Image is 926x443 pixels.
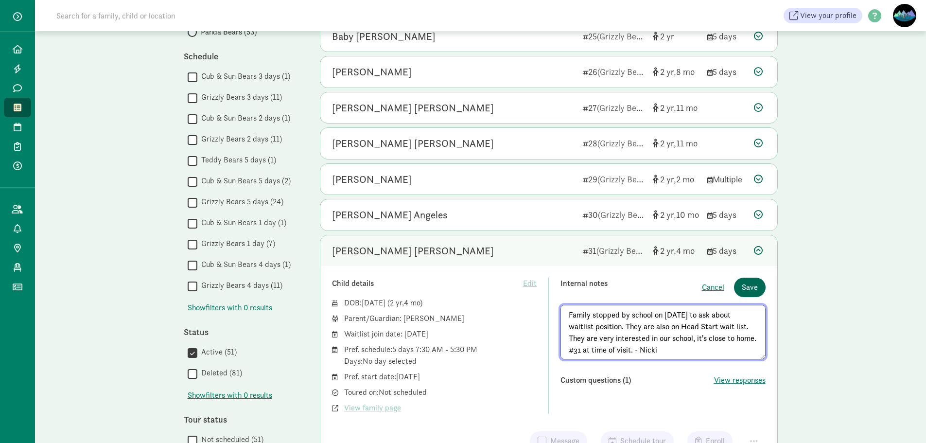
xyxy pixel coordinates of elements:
[404,298,420,308] span: 4
[597,31,650,42] span: (Grizzly Bears)
[197,346,237,358] label: Active (51)
[653,137,699,150] div: [object Object]
[344,371,537,383] div: Pref. start date: [DATE]
[660,102,676,113] span: 2
[362,298,385,308] span: [DATE]
[344,328,537,340] div: Waitlist join date: [DATE]
[332,29,436,44] div: Baby Anselmo
[734,278,766,297] button: Save
[197,196,283,208] label: Grizzly Bears 5 days (24)
[332,64,412,80] div: Benjamin Carr
[197,175,291,187] label: Cub & Sun Bears 5 days (2)
[714,374,766,386] button: View responses
[197,259,291,270] label: Cub & Sun Bears 4 days (1)
[702,282,724,293] button: Cancel
[653,30,699,43] div: [object Object]
[707,173,746,186] div: Multiple
[197,91,282,103] label: Grizzly Bears 3 days (11)
[390,298,404,308] span: 2
[583,244,645,257] div: 31
[197,154,276,166] label: Teddy Bears 5 days (1)
[597,174,651,185] span: (Grizzly Bears)
[653,173,699,186] div: [object Object]
[332,278,524,289] div: Child details
[184,50,300,63] div: Schedule
[660,174,676,185] span: 2
[188,390,272,401] button: Showfilters with 0 results
[332,136,494,151] div: Jones Kennedy
[197,367,242,379] label: Deleted (81)
[197,71,290,82] label: Cub & Sun Bears 3 days (1)
[188,390,272,401] span: Show filters with 0 results
[660,66,676,77] span: 2
[596,245,650,256] span: (Grizzly Bears)
[197,238,275,249] label: Grizzly Bears 1 day (7)
[201,26,257,38] span: Panda Bears (53)
[51,6,323,25] input: Search for a family, child or location
[784,8,862,23] a: View your profile
[344,313,537,324] div: Parent/Guardian: [PERSON_NAME]
[332,243,494,259] div: Jerling Joan Galeano Roque
[583,208,645,221] div: 30
[660,31,674,42] span: 2
[660,209,676,220] span: 2
[877,396,926,443] iframe: Chat Widget
[660,138,676,149] span: 2
[653,101,699,114] div: [object Object]
[597,138,651,149] span: (Grizzly Bears)
[597,102,650,113] span: (Grizzly Bears)
[583,65,645,78] div: 26
[653,208,699,221] div: [object Object]
[344,402,401,414] span: View family page
[676,138,698,149] span: 11
[197,217,286,229] label: Cub & Sun Bears 1 day (1)
[707,244,746,257] div: 5 days
[598,209,651,220] span: (Grizzly Bears)
[742,282,758,293] span: Save
[197,280,282,291] label: Grizzly Bears 4 days (11)
[660,245,676,256] span: 2
[197,133,282,145] label: Grizzly Bears 2 days (11)
[560,278,702,297] div: Internal notes
[560,374,714,386] div: Custom questions (1)
[197,112,290,124] label: Cub & Sun Bears 2 days (1)
[653,65,699,78] div: [object Object]
[707,65,746,78] div: 5 days
[676,209,699,220] span: 10
[583,173,645,186] div: 29
[676,245,695,256] span: 4
[653,244,699,257] div: [object Object]
[597,66,651,77] span: (Grizzly Bears)
[676,66,695,77] span: 8
[188,302,272,314] span: Show filters with 0 results
[344,344,537,367] div: Pref. schedule: 5 days 7:30 AM - 5:30 PM Days: No day selected
[676,102,698,113] span: 11
[707,208,746,221] div: 5 days
[583,101,645,114] div: 27
[332,172,412,187] div: Madison Makdisi
[800,10,856,21] span: View your profile
[583,137,645,150] div: 28
[188,302,272,314] button: Showfilters with 0 results
[184,413,300,426] div: Tour status
[332,100,494,116] div: Jones Kennedy
[583,30,645,43] div: 25
[344,387,537,398] div: Toured on: Not scheduled
[344,297,537,309] div: DOB: ( )
[184,325,300,338] div: Status
[523,278,537,289] span: Edit
[676,174,694,185] span: 2
[332,207,448,223] div: Emely Herrera Angeles
[707,30,746,43] div: 5 days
